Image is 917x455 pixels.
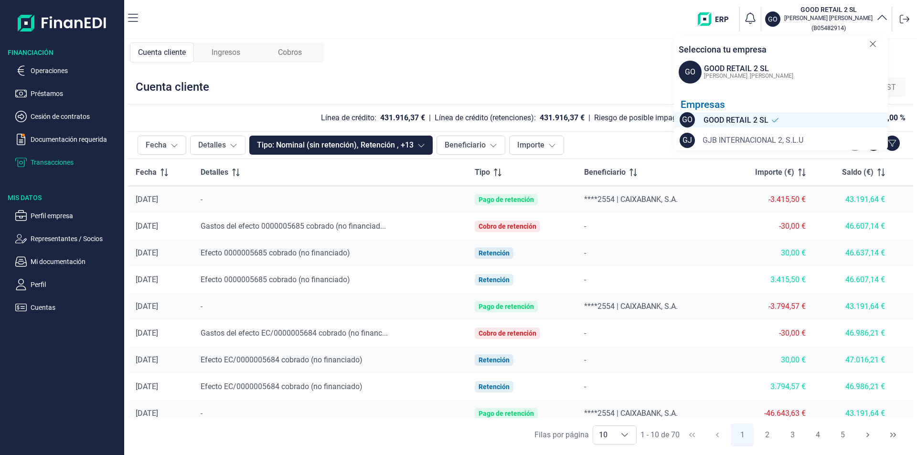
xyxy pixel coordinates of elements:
[18,8,107,38] img: Logo de aplicación
[584,302,678,311] span: ****2554 | CAIXABANK, S.A.
[695,131,811,150] button: GJB INTERNACIONAL 2, S.L.U
[136,222,185,231] div: [DATE]
[380,113,425,123] div: 431.916,37 €
[31,210,120,222] p: Perfil empresa
[680,112,695,127] span: GO
[201,382,363,391] span: Efecto EC/0000005684 cobrado (no financiado)
[130,42,194,63] div: Cuenta cliente
[138,136,186,155] button: Fecha
[756,423,779,446] button: Page 2
[509,136,564,155] button: Importe
[732,355,806,365] div: 30,00 €
[479,410,534,417] div: Pago de retención
[679,61,702,84] span: GO
[136,328,185,338] div: [DATE]
[881,82,896,93] span: HST
[201,302,203,311] span: -
[475,167,490,178] span: Tipo
[731,423,754,446] button: Page 1
[15,302,120,313] button: Cuentas
[681,423,704,446] button: First Page
[479,276,510,284] div: Retención
[201,409,203,418] span: -
[534,429,589,441] div: Filas por página
[704,63,793,74] div: GOOD RETAIL 2 SL
[540,113,585,123] div: 431.916,37 €
[136,79,209,95] div: Cuenta cliente
[640,431,680,439] span: 1 - 10 de 70
[479,356,510,364] div: Retención
[732,222,806,231] div: -30,00 €
[821,222,885,231] div: 46.607,14 €
[201,167,228,178] span: Detalles
[584,275,586,284] span: -
[136,275,185,285] div: [DATE]
[479,303,534,310] div: Pago de retención
[31,134,120,145] p: Documentación requerida
[136,195,185,204] div: [DATE]
[584,409,678,418] span: ****2554 | CAIXABANK, S.A.
[821,195,885,204] div: 43.191,64 €
[201,355,363,364] span: Efecto EC/0000005684 cobrado (no financiado)
[765,5,888,33] button: GOGOOD RETAIL 2 SL[PERSON_NAME] [PERSON_NAME](B05482914)
[679,43,767,56] p: Selecciona tu empresa
[437,136,505,155] button: Beneficiario
[704,115,768,127] span: GOOD RETAIL 2 SL
[821,248,885,258] div: 46.637,14 €
[194,42,258,63] div: Ingresos
[732,382,806,392] div: 3.794,57 €
[706,423,729,446] button: Previous Page
[31,233,120,244] p: Representantes / Socios
[15,111,120,122] button: Cesión de contratos
[479,383,510,391] div: Retención
[821,382,885,392] div: 46.986,21 €
[821,409,885,418] div: 43.191,64 €
[31,302,120,313] p: Cuentas
[201,328,388,338] span: Gastos del efecto EC/0000005684 cobrado (no financ...
[479,329,536,337] div: Cobro de retención
[680,133,695,148] span: GJ
[879,113,906,123] div: 10,00 %
[781,423,804,446] button: Page 3
[821,355,885,365] div: 47.016,21 €
[584,382,586,391] span: -
[821,302,885,311] div: 43.191,64 €
[212,47,240,58] span: Ingresos
[136,382,185,392] div: [DATE]
[201,222,386,231] span: Gastos del efecto 0000005685 cobrado (no financiad...
[832,423,854,446] button: Page 5
[784,5,873,14] h3: GOOD RETAIL 2 SL
[136,248,185,258] div: [DATE]
[15,157,120,168] button: Transacciones
[593,426,613,444] span: 10
[201,275,350,284] span: Efecto 0000005685 cobrado (no financiado)
[856,423,879,446] button: Next Page
[703,135,803,146] span: GJB INTERNACIONAL 2, S.L.U
[201,195,203,204] span: -
[732,275,806,285] div: 3.415,50 €
[136,355,185,365] div: [DATE]
[584,248,586,257] span: -
[594,113,683,123] div: Riesgo de posible impago:
[136,302,185,311] div: [DATE]
[732,409,806,418] div: -46.643,63 €
[584,167,626,178] span: Beneficiario
[15,256,120,267] button: Mi documentación
[704,73,747,79] span: [PERSON_NAME]
[15,233,120,244] button: Representantes / Socios
[584,195,678,204] span: ****2554 | CAIXABANK, S.A.
[584,328,586,338] span: -
[698,12,736,26] img: erp
[15,134,120,145] button: Documentación requerida
[784,14,873,22] p: [PERSON_NAME] [PERSON_NAME]
[842,167,874,178] span: Saldo (€)
[190,136,245,155] button: Detalles
[584,222,586,231] span: -
[31,88,120,99] p: Préstamos
[31,111,120,122] p: Cesión de contratos
[429,112,431,124] div: |
[201,248,350,257] span: Efecto 0000005685 cobrado (no financiado)
[613,426,636,444] div: Choose
[136,409,185,418] div: [DATE]
[755,167,794,178] span: Importe (€)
